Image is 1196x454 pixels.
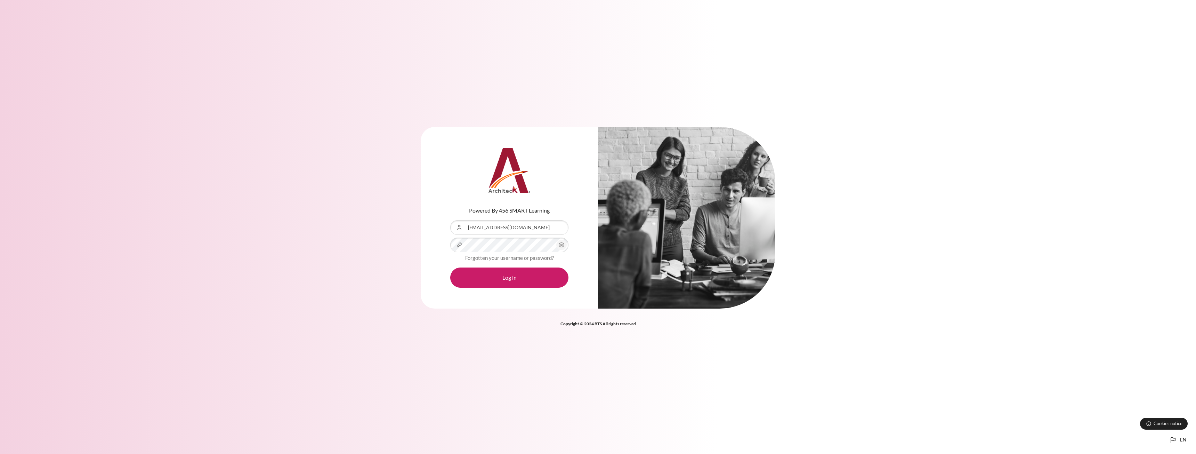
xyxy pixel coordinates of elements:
button: Log in [450,268,568,288]
button: Cookies notice [1140,418,1188,430]
input: Username or Email Address [450,220,568,235]
p: Powered By 456 SMART Learning [450,206,568,215]
span: en [1180,437,1186,444]
button: Languages [1166,433,1189,447]
a: Architeck [488,148,530,196]
span: Cookies notice [1154,420,1182,427]
img: Architeck [488,148,530,193]
a: Forgotten your username or password? [465,255,554,261]
strong: Copyright © 2024 BTS All rights reserved [560,321,636,326]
